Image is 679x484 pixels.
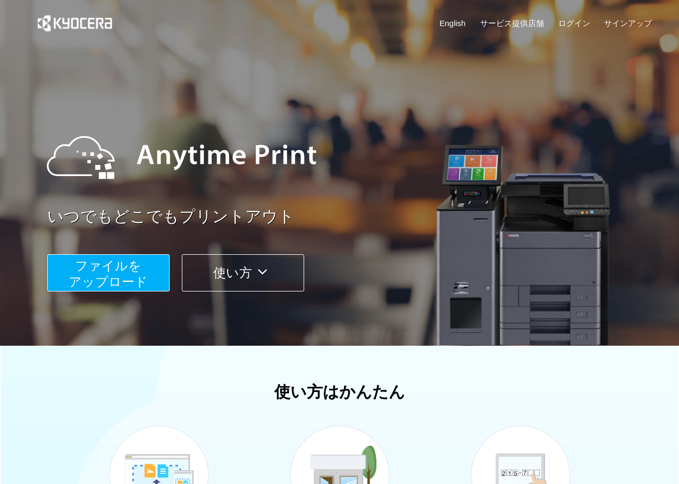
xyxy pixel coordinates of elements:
span: ファイルを ​​アップロード [69,258,148,289]
a: English [440,18,466,29]
a: サービス提供店舗 [480,18,544,29]
a: サインアップ [604,18,652,29]
button: 使い方 [182,254,304,291]
a: いつでもどこでもプリントアウト [47,205,659,228]
a: ログイン [558,18,590,29]
button: ファイルを​​アップロード [47,254,170,291]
